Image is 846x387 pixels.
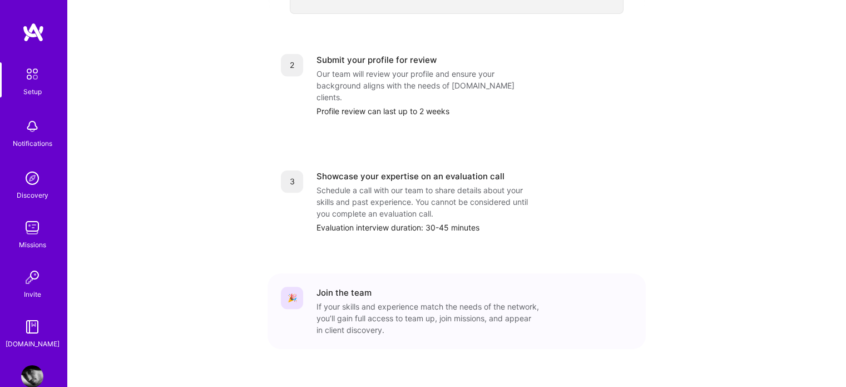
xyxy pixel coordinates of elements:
div: 3 [281,170,303,193]
div: Evaluation interview duration: 30-45 minutes [316,222,632,233]
div: Invite [24,288,41,300]
div: [DOMAIN_NAME] [6,338,60,350]
div: If your skills and experience match the needs of the network, you’ll gain full access to team up,... [316,301,539,336]
img: teamwork [21,217,43,239]
img: logo [22,22,44,42]
div: Our team will review your profile and ensure your background aligns with the needs of [DOMAIN_NAM... [316,68,539,103]
div: Schedule a call with our team to share details about your skills and past experience. You cannot ... [316,184,539,219]
img: Invite [21,266,43,288]
div: Join the team [316,287,372,298]
div: Discovery [17,189,48,201]
div: Setup [23,86,42,97]
div: Showcase your expertise on an evaluation call [316,170,504,182]
div: Profile review can last up to 2 weeks [316,105,632,117]
img: guide book [21,316,43,338]
img: setup [21,62,44,86]
div: Submit your profile for review [316,54,437,66]
div: Notifications [13,138,52,149]
div: Missions [19,239,46,251]
img: discovery [21,167,43,189]
div: 2 [281,54,303,76]
img: bell [21,115,43,138]
div: 🎉 [281,287,303,309]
